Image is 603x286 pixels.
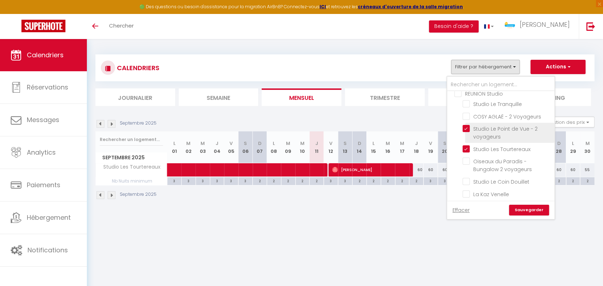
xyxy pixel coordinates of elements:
th: 17 [395,131,409,163]
span: Oiseaux du Paradis - Bungalow 2 voyageurs [473,158,532,173]
span: Réservations [27,83,68,92]
abbr: L [173,140,175,147]
div: 55 [580,163,594,176]
abbr: S [343,140,347,147]
img: ... [504,21,515,28]
abbr: M [201,140,205,147]
span: COSY AGLAË - 2 Voyageurs [473,113,541,120]
a: Chercher [104,14,139,39]
div: 60 [566,163,580,176]
abbr: M [300,140,305,147]
div: 2 [367,177,381,184]
div: 2 [352,177,366,184]
div: 3 [438,177,452,184]
span: Paiements [27,180,60,189]
img: Super Booking [21,20,65,32]
li: Semaine [179,88,258,106]
th: 03 [196,131,210,163]
th: 06 [238,131,253,163]
li: Journalier [95,88,175,106]
abbr: M [400,140,404,147]
span: Studio Le Tranquille [473,101,522,108]
span: Chercher [109,22,134,29]
div: 2 [310,177,323,184]
a: ... [PERSON_NAME] [499,14,579,39]
div: 2 [381,177,395,184]
abbr: S [443,140,446,147]
input: Rechercher un logement... [447,78,554,91]
span: Nb Nuits minimum [96,177,167,185]
input: Rechercher un logement... [100,133,163,146]
button: Actions [530,60,585,74]
span: [PERSON_NAME] [332,163,408,176]
abbr: J [415,140,418,147]
div: 2 [566,177,580,184]
button: Ouvrir le widget de chat LiveChat [6,3,27,24]
th: 28 [552,131,566,163]
button: Gestion des prix [541,117,594,127]
li: Mensuel [262,88,341,106]
abbr: L [572,140,574,147]
span: Septembre 2025 [96,152,167,163]
div: 3 [224,177,238,184]
div: 3 [324,177,338,184]
th: 16 [381,131,395,163]
th: 10 [295,131,310,163]
button: Filtrer par hébergement [451,60,520,74]
abbr: M [585,140,589,147]
span: Studio Le Point de Vue - 2 voyageurs [473,125,538,140]
div: 2 [253,177,267,184]
abbr: V [329,140,332,147]
div: 3 [338,177,352,184]
p: Septembre 2025 [120,191,157,198]
div: 2 [267,177,281,184]
button: Besoin d'aide ? [429,20,479,33]
div: 60 [438,163,452,176]
div: 2 [552,177,566,184]
th: 08 [267,131,281,163]
div: 3 [238,177,252,184]
abbr: M [186,140,191,147]
abbr: V [229,140,233,147]
span: Calendriers [27,50,64,59]
th: 09 [281,131,295,163]
th: 04 [210,131,224,163]
div: 60 [409,163,424,176]
a: Effacer [453,206,470,214]
div: 3 [196,177,210,184]
span: Hébergement [27,213,71,222]
th: 11 [310,131,324,163]
a: Sauvegarder [509,205,549,215]
span: Messages [27,115,59,124]
abbr: S [244,140,247,147]
th: 01 [167,131,182,163]
abbr: D [557,140,560,147]
img: logout [586,22,595,31]
div: 2 [281,177,295,184]
div: 3 [210,177,224,184]
span: REUNION Studio [465,90,503,97]
a: créneaux d'ouverture de la salle migration [358,4,463,10]
h3: CALENDRIERS [115,60,159,76]
th: 20 [438,131,452,163]
th: 18 [409,131,424,163]
div: 2 [395,177,409,184]
th: 15 [366,131,381,163]
abbr: V [429,140,432,147]
span: Analytics [27,148,56,157]
abbr: M [286,140,290,147]
th: 05 [224,131,238,163]
div: 3 [424,177,438,184]
div: 2 [296,177,310,184]
a: ICI [320,4,326,10]
th: 13 [338,131,352,163]
abbr: J [216,140,218,147]
li: Trimestre [345,88,425,106]
div: 60 [552,163,566,176]
div: 3 [167,177,181,184]
abbr: L [372,140,375,147]
abbr: L [273,140,275,147]
div: Filtrer par hébergement [446,76,555,220]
